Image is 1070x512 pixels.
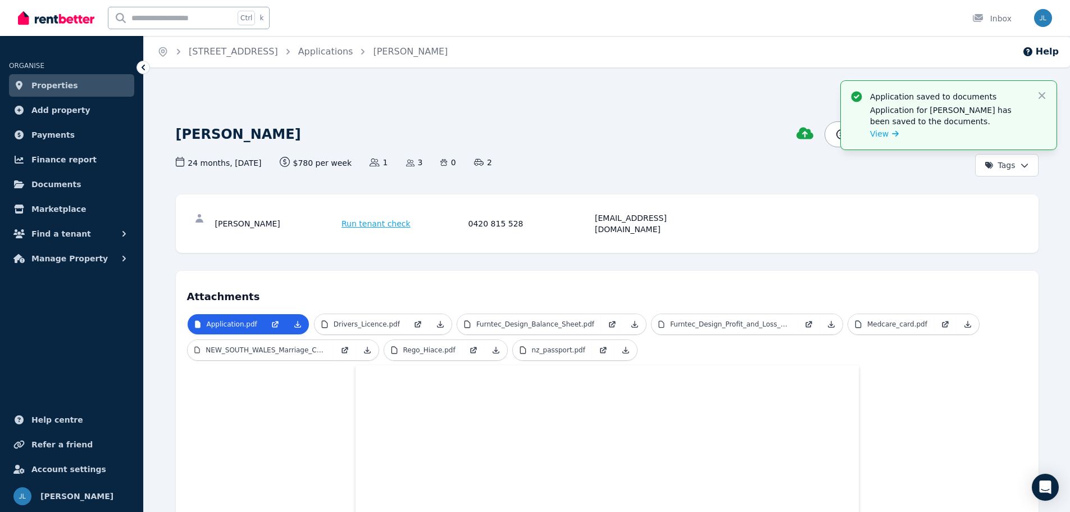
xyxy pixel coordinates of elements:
span: k [259,13,263,22]
span: Manage Property [31,252,108,265]
a: Medcare_card.pdf [848,314,934,334]
a: NEW_SOUTH_WALES_Marriage_Cer.pdf [188,340,334,360]
span: Help centre [31,413,83,427]
img: Jacqueline Larratt [1034,9,1052,27]
a: Marketplace [9,198,134,220]
a: Download Attachment [820,314,843,334]
div: Open Intercom Messenger [1032,474,1059,501]
a: Open in new Tab [798,314,820,334]
span: 0 [440,157,456,168]
a: Open in new Tab [462,340,485,360]
a: Application.pdf [188,314,264,334]
a: Refer a friend [9,433,134,456]
div: [PERSON_NAME] [215,212,339,235]
a: Download Attachment [957,314,979,334]
a: View [870,128,899,139]
a: [STREET_ADDRESS] [189,46,278,57]
a: Download Attachment [356,340,379,360]
a: [PERSON_NAME] [373,46,448,57]
a: Open in new Tab [264,314,286,334]
a: Open in new Tab [934,314,957,334]
span: 24 months , [DATE] [176,157,262,169]
span: [PERSON_NAME] [40,490,113,503]
button: Find a tenant [9,223,134,245]
span: View [870,128,889,139]
div: [EMAIL_ADDRESS][DOMAIN_NAME] [595,212,718,235]
button: Tags [975,154,1039,176]
div: 0420 815 528 [468,212,592,235]
span: Run tenant check [342,218,411,229]
span: ORGANISE [9,62,44,70]
a: Download Attachment [623,314,646,334]
a: Open in new Tab [334,340,356,360]
a: Download Attachment [286,314,309,334]
img: RentBetter [18,10,94,26]
h4: Attachments [187,282,1027,305]
span: Finance report [31,153,97,166]
span: Documents [31,178,81,191]
span: Tags [985,160,1016,171]
p: Medcare_card.pdf [867,320,927,329]
span: Refer a friend [31,438,93,451]
a: Documents [9,173,134,196]
a: Download Attachment [614,340,637,360]
a: Help centre [9,409,134,431]
span: 2 [474,157,492,168]
a: Payments [9,124,134,146]
a: Rego_Hiace.pdf [384,340,462,360]
p: Rego_Hiace.pdf [403,346,456,355]
p: Furntec_Design_Profit_and_Loss_5.pdf [670,320,791,329]
h1: [PERSON_NAME] [176,125,301,143]
a: Properties [9,74,134,97]
a: Furntec_Design_Profit_and_Loss_5.pdf [652,314,798,334]
p: Application saved to documents [870,91,1027,102]
span: $780 per week [280,157,352,169]
p: Application.pdf [207,320,257,329]
a: Download Attachment [485,340,507,360]
button: Manage Property [9,247,134,270]
a: Furntec_Design_Balance_Sheet.pdf [457,314,601,334]
span: Marketplace [31,202,86,216]
span: 1 [370,157,388,168]
div: Inbox [972,13,1012,24]
span: Ctrl [238,11,255,25]
a: Applications [298,46,353,57]
span: Add property [31,103,90,117]
nav: Breadcrumb [144,36,461,67]
a: Open in new Tab [592,340,614,360]
a: Finance report [9,148,134,171]
span: Account settings [31,463,106,476]
button: Reject [825,121,886,147]
p: nz_passport.pdf [532,346,585,355]
p: Drivers_Licence.pdf [334,320,400,329]
a: Add property [9,99,134,121]
span: 3 [406,157,423,168]
span: Find a tenant [31,227,91,241]
img: Jacqueline Larratt [13,487,31,505]
button: Help [1022,45,1059,58]
p: Application for [PERSON_NAME] has been saved to the documents. [870,105,1027,127]
a: Download Attachment [429,314,452,334]
a: Drivers_Licence.pdf [315,314,407,334]
a: nz_passport.pdf [513,340,592,360]
a: Account settings [9,458,134,481]
p: NEW_SOUTH_WALES_Marriage_Cer.pdf [206,346,326,355]
p: Furntec_Design_Balance_Sheet.pdf [476,320,594,329]
span: Payments [31,128,75,142]
a: Open in new Tab [601,314,623,334]
span: Properties [31,79,78,92]
a: Open in new Tab [407,314,429,334]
